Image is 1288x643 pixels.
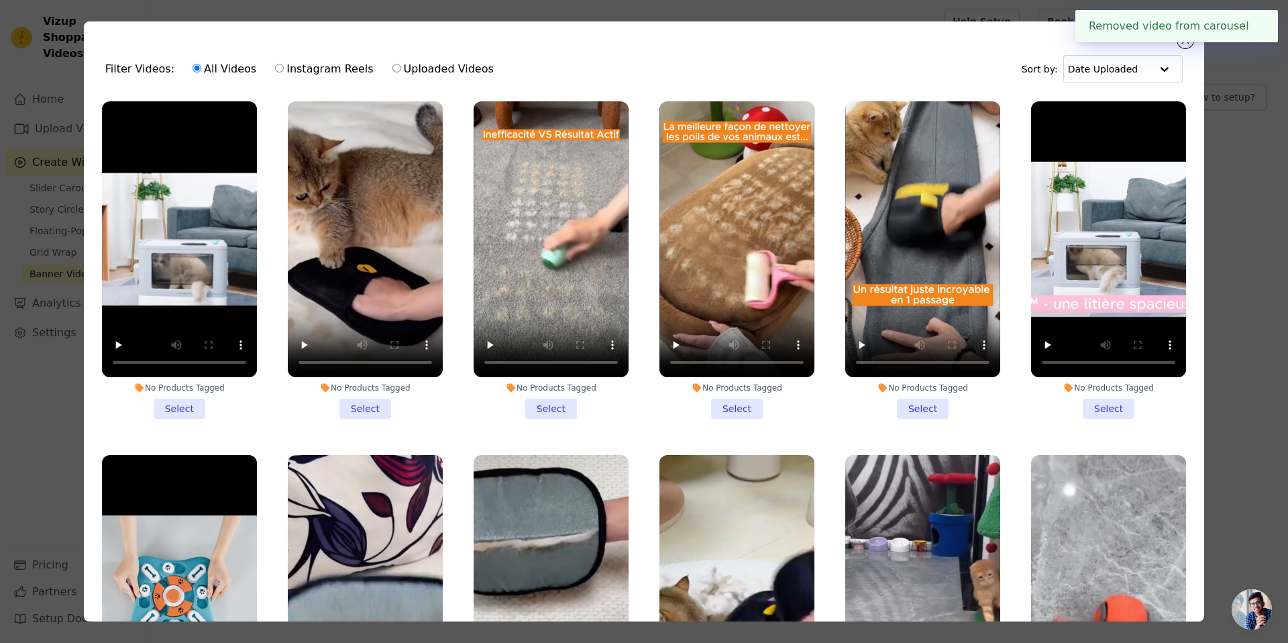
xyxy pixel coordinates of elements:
div: Ouvrir le chat [1232,589,1272,630]
div: No Products Tagged [102,383,257,393]
label: All Videos [192,60,257,78]
button: Close [1249,18,1265,34]
div: No Products Tagged [659,383,814,393]
div: Removed video from carousel [1075,10,1278,42]
label: Instagram Reels [274,60,374,78]
div: No Products Tagged [474,383,629,393]
div: Sort by: [1022,55,1183,83]
div: No Products Tagged [1031,383,1186,393]
div: Filter Videos: [105,54,501,85]
label: Uploaded Videos [392,60,494,78]
div: No Products Tagged [288,383,443,393]
div: No Products Tagged [845,383,1000,393]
